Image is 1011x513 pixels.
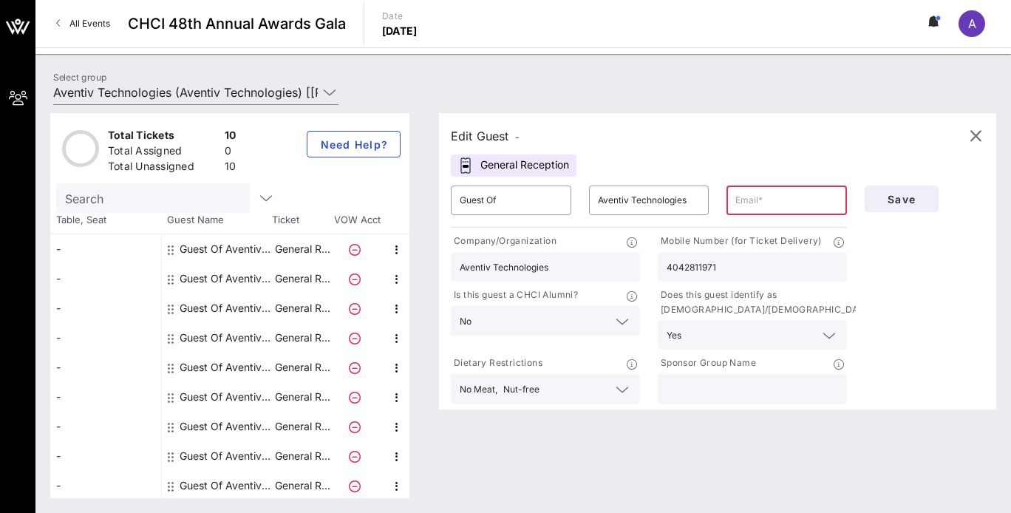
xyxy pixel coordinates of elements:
button: Save [865,186,939,212]
div: No [451,306,640,336]
div: - [50,441,161,471]
span: CHCI 48th Annual Awards Gala [128,13,346,35]
input: Last Name* [598,188,701,212]
p: General R… [273,234,332,264]
p: General R… [273,382,332,412]
span: Table, Seat [50,213,161,228]
p: General R… [273,471,332,500]
p: General R… [273,412,332,441]
div: Yes [667,330,681,341]
div: Total Unassigned [108,159,219,177]
div: Guest Of Aventiv Technologies [180,234,273,264]
div: - [50,234,161,264]
div: No Meat, [460,384,497,395]
div: A [959,10,985,37]
div: - [50,264,161,293]
div: Guest Of Aventiv Technologies [180,264,273,293]
div: - [50,293,161,323]
p: Company/Organization [451,234,556,249]
div: General Reception [451,154,576,177]
p: Sponsor Group Name [658,356,756,371]
div: No [460,316,472,327]
p: Dietary Restrictions [451,356,542,371]
button: Need Help? [307,131,401,157]
p: General R… [273,323,332,353]
div: Guest Of Aventiv Technologies [180,382,273,412]
div: Nut-free [503,384,539,395]
p: Does this guest identify as [DEMOGRAPHIC_DATA]/[DEMOGRAPHIC_DATA]? [658,288,877,317]
p: General R… [273,353,332,382]
p: General R… [273,441,332,471]
a: All Events [47,12,119,35]
div: Guest Of Aventiv Technologies [180,412,273,441]
span: A [968,16,976,31]
div: - [50,353,161,382]
span: Guest Name [161,213,272,228]
div: Guest Of Aventiv Technologies [180,471,273,500]
p: Is this guest a CHCI Alumni? [451,288,578,303]
label: Select group [53,72,106,83]
div: - [50,471,161,500]
p: [DATE] [382,24,418,38]
p: Date [382,9,418,24]
div: Total Tickets [108,128,219,146]
span: VOW Acct [331,213,383,228]
div: - [50,323,161,353]
span: Save [876,193,927,205]
span: All Events [69,18,110,29]
div: Edit Guest [451,126,520,146]
div: - [50,382,161,412]
div: 10 [225,159,236,177]
div: 0 [225,143,236,162]
div: - [50,412,161,441]
div: Guest Of Aventiv Technologies [180,441,273,471]
span: Ticket [272,213,331,228]
p: General R… [273,293,332,323]
p: General R… [273,264,332,293]
div: Yes [658,320,847,350]
input: First Name* [460,188,562,212]
span: - [515,132,520,143]
span: Need Help? [319,138,388,151]
div: Guest Of Aventiv Technologies [180,293,273,323]
div: Total Assigned [108,143,219,162]
div: 10 [225,128,236,146]
div: Guest Of Aventiv Technologies [180,323,273,353]
p: Mobile Number (for Ticket Delivery) [658,234,822,249]
input: Email* [735,188,838,212]
div: Guest Of Aventiv Technologies [180,353,273,382]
